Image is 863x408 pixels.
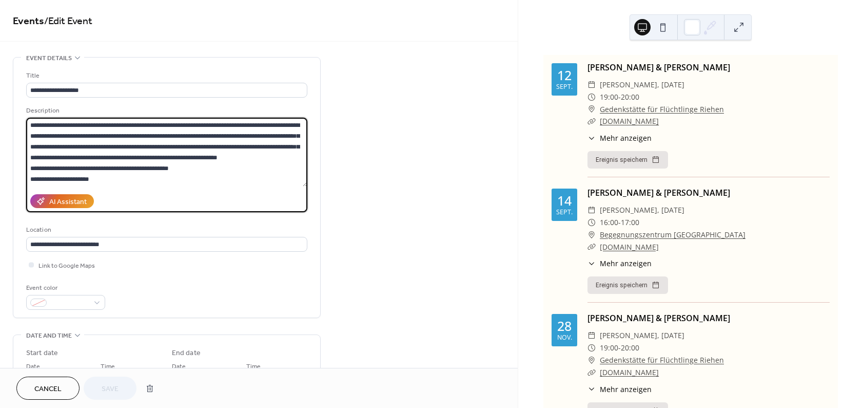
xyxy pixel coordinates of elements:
div: ​ [587,204,596,216]
div: ​ [587,354,596,366]
span: Mehr anzeigen [600,384,652,395]
div: Sept. [556,84,573,90]
span: Time [101,361,115,372]
button: Cancel [16,377,80,400]
span: Cancel [34,384,62,395]
span: 19:00 [600,91,618,103]
span: 19:00 [600,342,618,354]
button: Ereignis speichern [587,151,668,169]
span: - [618,91,621,103]
span: 20:00 [621,91,639,103]
a: [DOMAIN_NAME] [600,116,659,126]
div: Sept. [556,209,573,216]
span: Date [26,361,40,372]
div: Start date [26,348,58,359]
div: ​ [587,115,596,127]
div: ​ [587,384,596,395]
span: Mehr anzeigen [600,133,652,143]
a: [DOMAIN_NAME] [600,242,659,252]
div: 12 [557,69,572,82]
div: ​ [587,241,596,253]
div: ​ [587,133,596,143]
span: 16:00 [600,216,618,229]
div: Nov. [557,335,572,341]
span: Time [246,361,261,372]
div: Description [26,105,305,116]
div: ​ [587,258,596,269]
div: ​ [587,329,596,342]
div: 14 [557,194,572,207]
a: [PERSON_NAME] & [PERSON_NAME] [587,62,730,73]
span: 20:00 [621,342,639,354]
span: - [618,342,621,354]
div: Location [26,225,305,235]
div: Event color [26,283,103,293]
a: Events [13,11,44,31]
span: Link to Google Maps [38,261,95,271]
div: ​ [587,342,596,354]
div: ​ [587,103,596,116]
div: ​ [587,366,596,379]
div: Title [26,70,305,81]
span: Date and time [26,330,72,341]
span: 17:00 [621,216,639,229]
a: [PERSON_NAME] & [PERSON_NAME] [587,187,730,198]
div: ​ [587,229,596,241]
span: [PERSON_NAME], [DATE] [600,204,684,216]
span: [PERSON_NAME], [DATE] [600,329,684,342]
button: Ereignis speichern [587,276,668,294]
a: Gedenkstätte für Flüchtlinge Riehen [600,103,724,116]
div: End date [172,348,201,359]
button: ​Mehr anzeigen [587,384,652,395]
span: - [618,216,621,229]
span: / Edit Event [44,11,92,31]
button: ​Mehr anzeigen [587,258,652,269]
span: Date [172,361,186,372]
button: AI Assistant [30,194,94,208]
div: AI Assistant [49,197,87,208]
div: 28 [557,320,572,332]
div: ​ [587,216,596,229]
a: [PERSON_NAME] & [PERSON_NAME] [587,312,730,324]
a: Gedenkstätte für Flüchtlinge Riehen [600,354,724,366]
div: ​ [587,79,596,91]
a: [DOMAIN_NAME] [600,367,659,377]
span: Mehr anzeigen [600,258,652,269]
button: ​Mehr anzeigen [587,133,652,143]
a: Begegnungszentrum [GEOGRAPHIC_DATA] [600,229,746,241]
span: Event details [26,53,72,64]
div: ​ [587,91,596,103]
span: [PERSON_NAME], [DATE] [600,79,684,91]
